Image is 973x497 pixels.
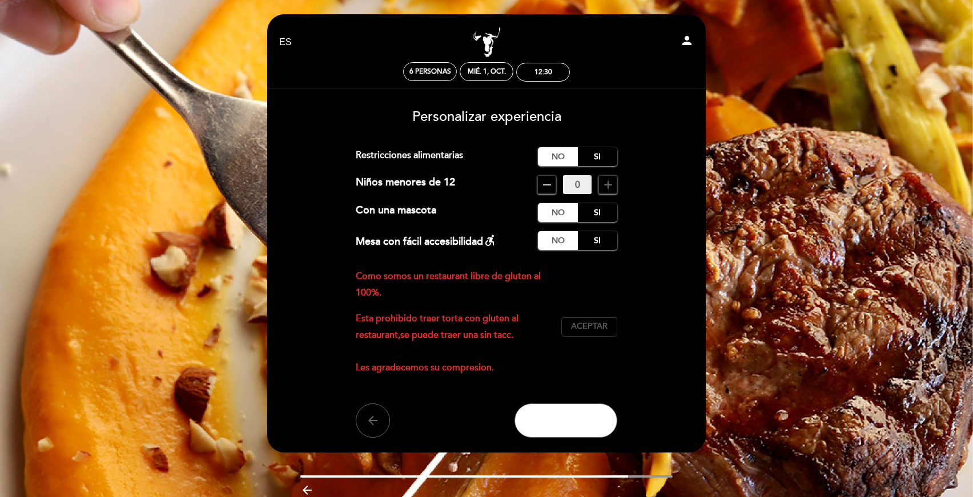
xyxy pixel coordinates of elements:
label: No [538,203,578,222]
i: add [601,178,615,192]
a: Campobravo - [GEOGRAPHIC_DATA][PERSON_NAME] [415,27,558,58]
div: Niños menores de 12 [356,175,455,194]
label: Si [577,231,617,250]
i: arrow_back [366,414,380,427]
i: person [680,34,694,47]
div: Con una mascota [356,203,436,222]
p: Esta prohibido traer torta con gluten al restaurant,se puede traer una sin tacc. Les agradecemos ... [356,310,553,376]
div: Restricciones alimentarias [356,147,538,166]
i: accessible_forward [483,233,497,247]
button: person [680,34,694,51]
p: Como somos un restaurant libre de gluten al 100%. [356,268,553,301]
div: 12:30 [534,68,552,76]
label: No [538,147,578,166]
div: mié. 1, oct. [468,67,506,76]
button: Aceptar [561,317,617,337]
span: Aceptar [571,321,608,333]
label: No [538,231,578,250]
div: Mesa con fácil accesibilidad [356,231,497,250]
span: Personalizar experiencia [412,108,561,125]
span: 6 personas [409,67,451,76]
button: arrow_back [356,403,390,438]
label: Si [577,147,617,166]
label: Si [577,203,617,222]
button: Reservar [514,403,617,438]
span: Reservar [541,414,591,427]
i: remove [540,178,554,192]
i: arrow_backward [300,483,314,497]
